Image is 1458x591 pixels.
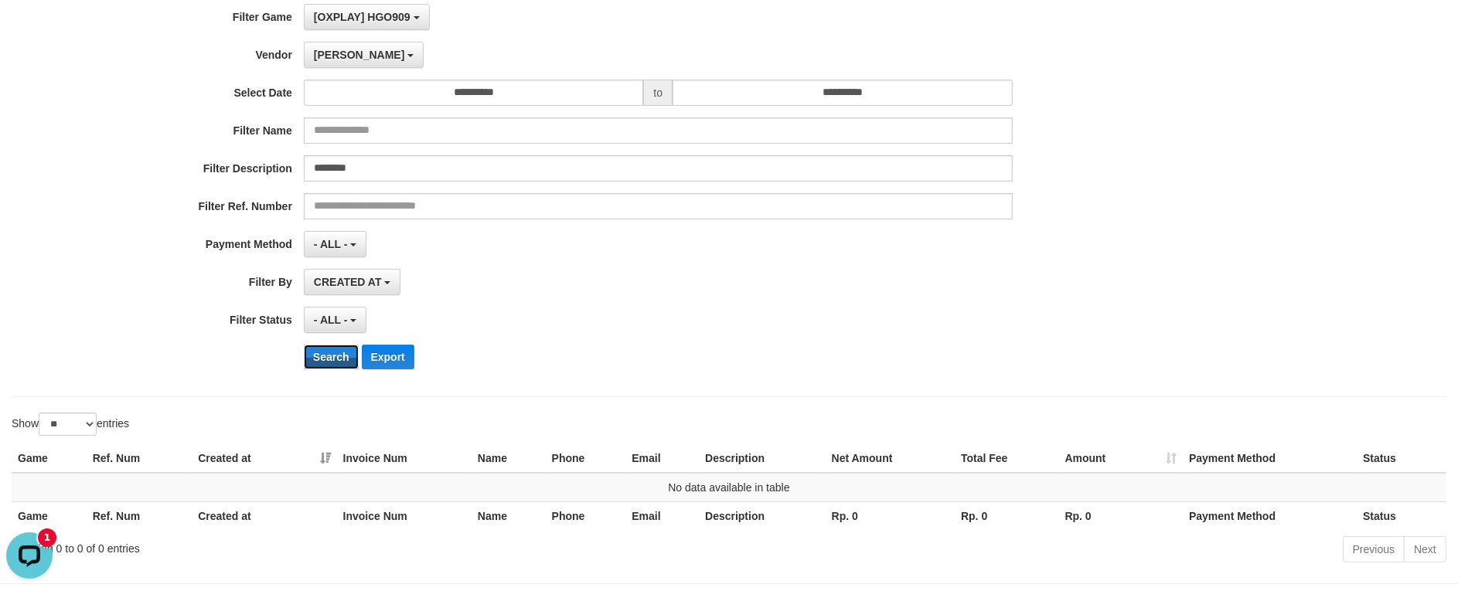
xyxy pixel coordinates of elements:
button: CREATED AT [304,269,401,295]
th: Phone [546,444,626,473]
th: Rp. 0 [1059,501,1184,530]
label: Show entries [12,413,129,436]
th: Game [12,501,87,530]
th: Net Amount [826,444,955,473]
span: to [643,80,673,106]
th: Created at: activate to sort column ascending [192,444,336,473]
th: Amount: activate to sort column ascending [1059,444,1184,473]
th: Description [699,501,826,530]
button: Search [304,345,359,369]
select: Showentries [39,413,97,436]
a: Previous [1343,536,1405,562]
span: CREATED AT [314,276,382,288]
td: No data available in table [12,473,1446,502]
th: Invoice Num [337,501,472,530]
a: Next [1404,536,1446,562]
th: Name [472,444,546,473]
span: [OXPLAY] HGO909 [314,11,410,23]
th: Email [625,501,699,530]
th: Invoice Num [337,444,472,473]
span: [PERSON_NAME] [314,49,404,61]
th: Phone [546,501,626,530]
th: Total Fee [955,444,1058,473]
button: [PERSON_NAME] [304,42,424,68]
span: - ALL - [314,314,348,326]
button: - ALL - [304,231,366,257]
th: Description [699,444,826,473]
button: Export [362,345,414,369]
th: Email [625,444,699,473]
th: Created at [192,501,336,530]
th: Status [1357,501,1446,530]
div: new message indicator [38,2,56,21]
button: Open LiveChat chat widget [6,6,53,53]
th: Status [1357,444,1446,473]
button: - ALL - [304,307,366,333]
th: Payment Method [1183,501,1357,530]
th: Game [12,444,87,473]
th: Payment Method [1183,444,1357,473]
th: Rp. 0 [826,501,955,530]
button: [OXPLAY] HGO909 [304,4,430,30]
span: - ALL - [314,238,348,250]
th: Rp. 0 [955,501,1058,530]
th: Ref. Num [87,444,192,473]
th: Ref. Num [87,501,192,530]
th: Name [472,501,546,530]
div: Showing 0 to 0 of 0 entries [12,535,596,556]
